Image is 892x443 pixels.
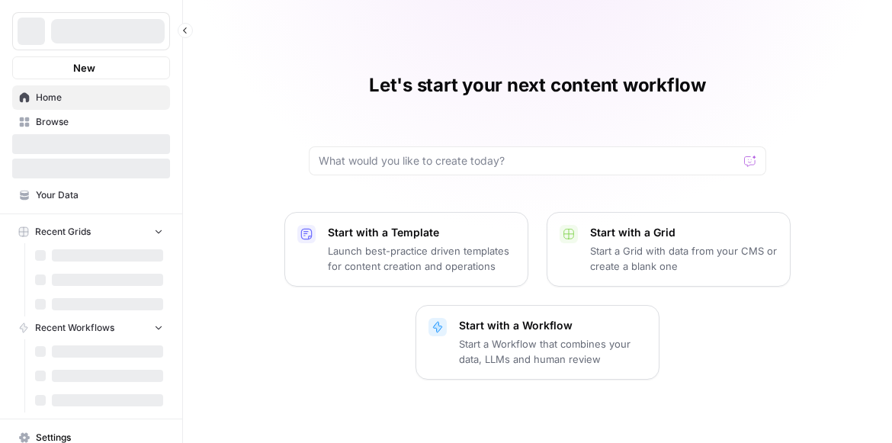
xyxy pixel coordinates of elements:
[35,225,91,239] span: Recent Grids
[12,85,170,110] a: Home
[36,91,163,104] span: Home
[35,321,114,335] span: Recent Workflows
[416,305,659,380] button: Start with a WorkflowStart a Workflow that combines your data, LLMs and human review
[319,153,738,169] input: What would you like to create today?
[590,243,778,274] p: Start a Grid with data from your CMS or create a blank one
[547,212,791,287] button: Start with a GridStart a Grid with data from your CMS or create a blank one
[73,60,95,75] span: New
[12,110,170,134] a: Browse
[12,183,170,207] a: Your Data
[328,243,515,274] p: Launch best-practice driven templates for content creation and operations
[459,336,647,367] p: Start a Workflow that combines your data, LLMs and human review
[369,73,706,98] h1: Let's start your next content workflow
[12,56,170,79] button: New
[590,225,778,240] p: Start with a Grid
[36,115,163,129] span: Browse
[12,316,170,339] button: Recent Workflows
[284,212,528,287] button: Start with a TemplateLaunch best-practice driven templates for content creation and operations
[328,225,515,240] p: Start with a Template
[12,220,170,243] button: Recent Grids
[459,318,647,333] p: Start with a Workflow
[36,188,163,202] span: Your Data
